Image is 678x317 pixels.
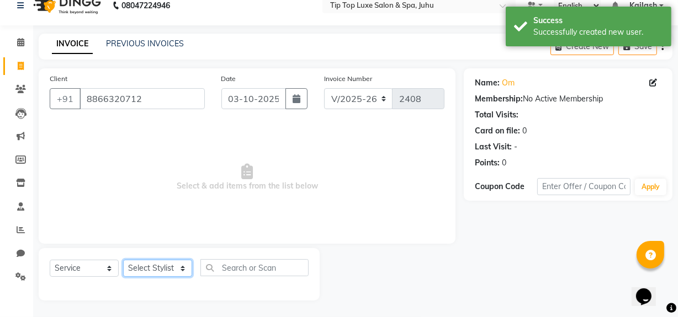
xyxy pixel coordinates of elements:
label: Invoice Number [324,74,372,84]
div: Last Visit: [475,141,512,153]
a: Om [502,77,515,89]
label: Client [50,74,67,84]
a: PREVIOUS INVOICES [106,39,184,49]
div: Total Visits: [475,109,518,121]
div: No Active Membership [475,93,661,105]
div: 0 [522,125,527,137]
div: Points: [475,157,500,169]
div: Card on file: [475,125,520,137]
div: Coupon Code [475,181,537,192]
label: Date [221,74,236,84]
span: Select & add items from the list below [50,122,444,233]
div: - [514,141,517,153]
button: +91 [50,88,81,109]
div: Successfully created new user. [533,26,663,38]
div: Success [533,15,663,26]
input: Enter Offer / Coupon Code [537,178,631,195]
div: Name: [475,77,500,89]
button: Save [618,38,657,55]
input: Search by Name/Mobile/Email/Code [80,88,205,109]
div: Membership: [475,93,523,105]
iframe: chat widget [632,273,667,306]
div: 0 [502,157,506,169]
input: Search or Scan [200,259,309,276]
button: Apply [635,179,666,195]
a: INVOICE [52,34,93,54]
button: Create New [550,38,614,55]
